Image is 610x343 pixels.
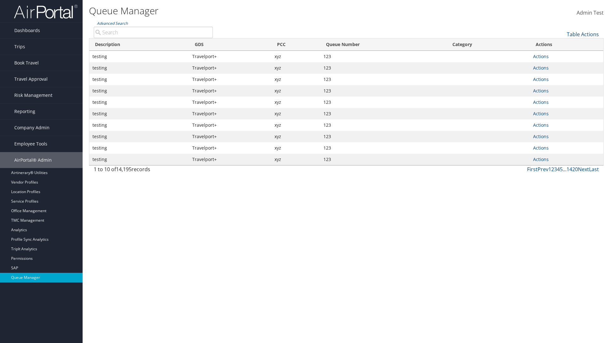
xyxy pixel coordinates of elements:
span: Book Travel [14,55,39,71]
td: 123 [320,85,447,97]
td: Travelport+ [189,108,271,119]
a: Actions [533,133,549,139]
td: Travelport+ [189,119,271,131]
div: 1 to 10 of records [94,165,213,176]
td: testing [89,74,189,85]
span: Trips [14,39,25,55]
td: Travelport+ [189,154,271,165]
td: 123 [320,97,447,108]
a: Actions [533,156,549,162]
td: testing [89,85,189,97]
a: Prev [538,166,548,173]
td: 123 [320,131,447,142]
td: 123 [320,62,447,74]
td: Travelport+ [189,85,271,97]
span: Admin Test [577,9,604,16]
td: xyz [271,108,320,119]
td: testing [89,62,189,74]
a: 4 [557,166,560,173]
td: testing [89,119,189,131]
a: Advanced Search [97,21,128,26]
th: Actions [530,38,603,51]
td: testing [89,154,189,165]
a: Actions [533,145,549,151]
td: xyz [271,62,320,74]
a: 1 [548,166,551,173]
td: xyz [271,131,320,142]
a: Table Actions [567,31,599,38]
span: Reporting [14,104,35,119]
td: xyz [271,74,320,85]
a: 3 [554,166,557,173]
td: 123 [320,74,447,85]
td: 123 [320,154,447,165]
input: Advanced Search [94,27,213,38]
th: GDS: activate to sort column ascending [189,38,271,51]
td: Travelport+ [189,62,271,74]
td: testing [89,108,189,119]
a: First [527,166,538,173]
span: Employee Tools [14,136,47,152]
td: testing [89,51,189,62]
a: Actions [533,53,549,59]
td: xyz [271,119,320,131]
td: testing [89,142,189,154]
td: 123 [320,142,447,154]
h1: Queue Manager [89,4,432,17]
td: xyz [271,85,320,97]
td: Travelport+ [189,97,271,108]
td: testing [89,131,189,142]
td: testing [89,97,189,108]
td: 123 [320,108,447,119]
a: Actions [533,99,549,105]
a: Actions [533,88,549,94]
img: airportal-logo.png [14,4,78,19]
th: Queue Number: activate to sort column ascending [320,38,447,51]
span: … [563,166,566,173]
td: xyz [271,97,320,108]
th: Description: activate to sort column ascending [89,38,189,51]
span: AirPortal® Admin [14,152,52,168]
th: Category: activate to sort column ascending [447,38,530,51]
a: 1420 [566,166,578,173]
td: 123 [320,51,447,62]
a: Actions [533,76,549,82]
td: xyz [271,142,320,154]
th: PCC: activate to sort column ascending [271,38,320,51]
a: Actions [533,111,549,117]
td: Travelport+ [189,131,271,142]
td: Travelport+ [189,74,271,85]
td: Travelport+ [189,142,271,154]
span: Company Admin [14,120,50,136]
a: Last [589,166,599,173]
td: xyz [271,51,320,62]
td: 123 [320,119,447,131]
a: Actions [533,65,549,71]
span: Risk Management [14,87,52,103]
a: 5 [560,166,563,173]
span: 14,195 [116,166,132,173]
td: xyz [271,154,320,165]
a: Next [578,166,589,173]
a: Admin Test [577,3,604,23]
span: Dashboards [14,23,40,38]
a: 2 [551,166,554,173]
td: Travelport+ [189,51,271,62]
span: Travel Approval [14,71,48,87]
a: Actions [533,122,549,128]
